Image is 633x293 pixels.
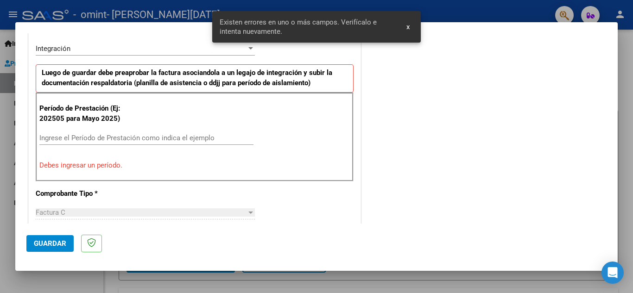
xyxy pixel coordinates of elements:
[39,103,133,124] p: Período de Prestación (Ej: 202505 para Mayo 2025)
[39,160,350,171] p: Debes ingresar un período.
[220,18,396,36] span: Existen errores en uno o más campos. Verifícalo e intenta nuevamente.
[36,44,70,53] span: Integración
[26,235,74,252] button: Guardar
[42,69,332,87] strong: Luego de guardar debe preaprobar la factura asociandola a un legajo de integración y subir la doc...
[36,208,65,217] span: Factura C
[601,262,624,284] div: Open Intercom Messenger
[399,19,417,35] button: x
[34,239,66,248] span: Guardar
[406,23,410,31] span: x
[36,188,131,199] p: Comprobante Tipo *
